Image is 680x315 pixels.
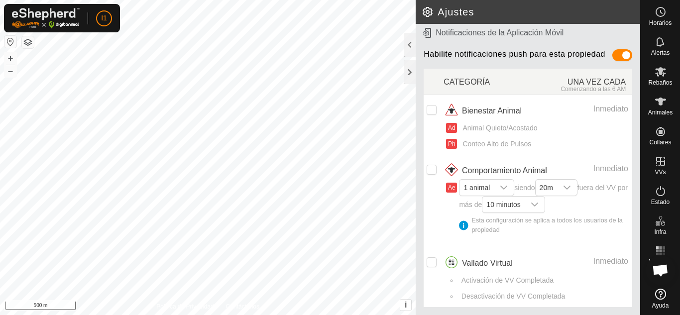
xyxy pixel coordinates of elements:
[156,302,214,311] a: Política de Privacidad
[652,303,669,309] span: Ayuda
[538,71,632,93] div: UNA VEZ CADA
[538,86,626,93] div: Comenzando a las 6 AM
[482,197,524,212] span: 10 minutos
[643,259,678,271] span: Mapa de Calor
[458,291,566,302] span: Desactivación de VV Completada
[648,80,672,86] span: Rebaños
[459,139,531,149] span: Conteo Alto de Pulsos
[405,301,407,309] span: i
[649,139,671,145] span: Collares
[654,229,666,235] span: Infra
[536,180,557,196] span: 20m
[420,24,636,41] h6: Notificaciones de la Aplicación Móvil
[444,255,459,271] img: icono de vallados cirtuales
[4,65,16,77] button: –
[552,255,628,267] div: Inmediato
[12,8,80,28] img: Logo Gallagher
[444,71,538,93] div: CATEGORÍA
[446,123,457,133] button: Ad
[641,285,680,313] a: Ayuda
[400,300,411,311] button: i
[424,49,605,65] span: Habilite notificaciones push para esta propiedad
[459,216,628,235] div: Esta configuración se aplica a todos los usuarios de la propiedad
[4,36,16,48] button: Restablecer Mapa
[462,257,513,269] span: Vallado Virtual
[462,105,522,117] span: Bienestar Animal
[552,103,628,115] div: Inmediato
[444,103,459,119] img: icono de bienestar animal
[655,169,666,175] span: VVs
[459,123,537,133] span: Animal Quieto/Acostado
[648,109,673,115] span: Animales
[557,180,577,196] div: dropdown trigger
[446,183,457,193] button: Ae
[101,13,107,23] span: I1
[459,180,494,196] span: 1 animal
[446,139,457,149] button: Ph
[462,165,547,177] span: Comportamiento Animal
[444,163,459,179] img: icono de comportamiento animal
[651,50,670,56] span: Alertas
[651,199,670,205] span: Estado
[646,255,676,285] a: Open chat
[525,197,545,212] div: dropdown trigger
[4,52,16,64] button: +
[22,36,34,48] button: Capas del Mapa
[459,184,628,235] span: siendo fuera del VV por más de
[458,275,554,286] span: Activación de VV Completada
[552,163,628,175] div: Inmediato
[649,20,672,26] span: Horarios
[494,180,514,196] div: dropdown trigger
[422,6,640,18] h2: Ajustes
[226,302,259,311] a: Contáctenos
